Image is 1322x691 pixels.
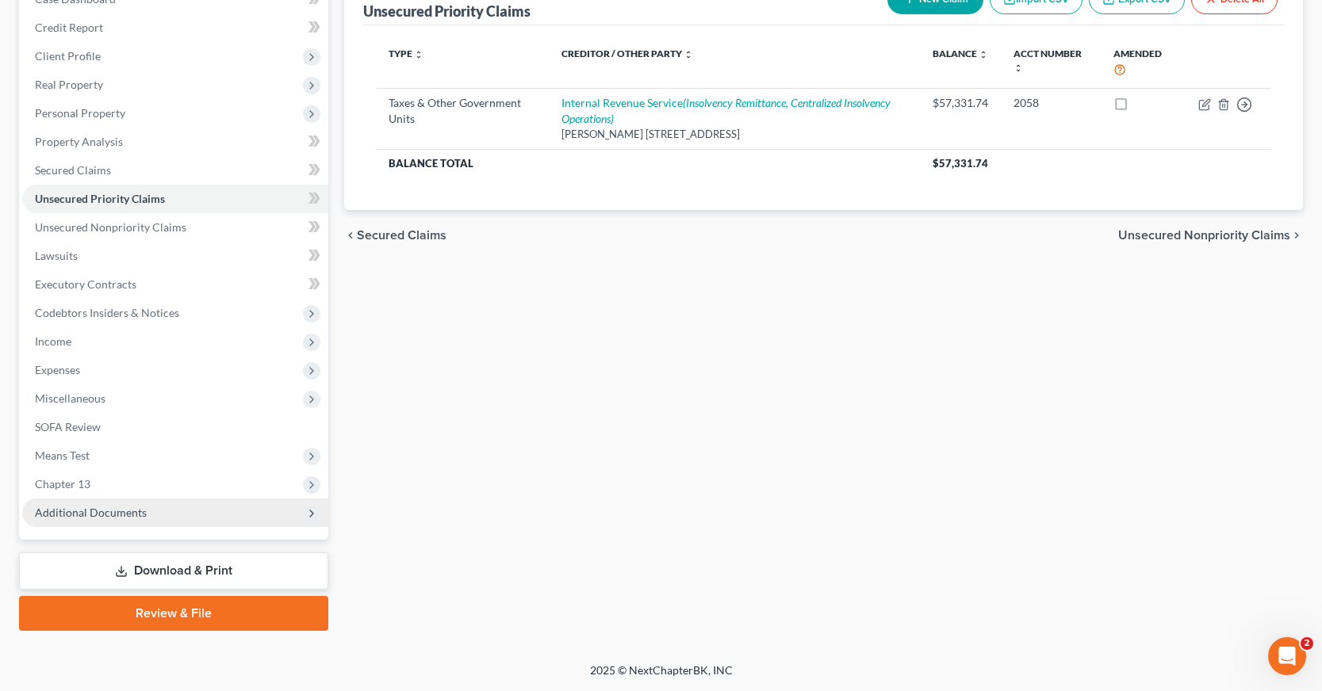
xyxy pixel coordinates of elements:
span: Property Analysis [35,135,123,148]
button: chevron_left Secured Claims [344,229,446,242]
a: Download & Print [19,552,328,590]
span: 2 [1301,637,1313,650]
span: Means Test [35,449,90,462]
button: Unsecured Nonpriority Claims chevron_right [1118,229,1303,242]
span: Additional Documents [35,506,147,519]
span: $57,331.74 [933,157,988,170]
i: unfold_more [1014,63,1023,73]
span: Miscellaneous [35,391,105,405]
a: Review & File [19,596,328,631]
a: Creditor / Other Party unfold_more [561,48,693,59]
span: Chapter 13 [35,477,90,491]
div: 2025 © NextChapterBK, INC [209,662,1113,691]
th: Balance Total [376,149,921,178]
a: Unsecured Priority Claims [22,185,328,213]
span: Secured Claims [35,163,111,177]
th: Amended [1101,38,1186,88]
div: Unsecured Priority Claims [363,2,531,21]
span: SOFA Review [35,420,101,433]
a: Unsecured Nonpriority Claims [22,213,328,242]
span: Income [35,334,71,348]
a: Executory Contracts [22,270,328,299]
span: Lawsuits [35,249,78,262]
a: SOFA Review [22,413,328,441]
span: Unsecured Priority Claims [35,192,165,205]
span: Codebtors Insiders & Notices [35,306,179,319]
span: Expenses [35,363,80,376]
a: Acct Number unfold_more [1014,48,1082,73]
i: unfold_more [979,50,988,59]
span: Executory Contracts [35,277,136,291]
a: Credit Report [22,13,328,42]
div: Taxes & Other Government Units [389,95,537,127]
span: Unsecured Nonpriority Claims [35,220,186,234]
i: (Insolvency Remittance, Centralized Insolvency Operations) [561,96,891,125]
a: Balance unfold_more [933,48,988,59]
div: [PERSON_NAME] [STREET_ADDRESS] [561,127,907,142]
iframe: Intercom live chat [1268,637,1306,675]
div: 2058 [1014,95,1088,111]
span: Secured Claims [357,229,446,242]
i: unfold_more [684,50,693,59]
a: Lawsuits [22,242,328,270]
span: Personal Property [35,106,125,120]
span: Real Property [35,78,103,91]
a: Type unfold_more [389,48,423,59]
a: Property Analysis [22,128,328,156]
i: unfold_more [414,50,423,59]
span: Client Profile [35,49,101,63]
span: Credit Report [35,21,103,34]
i: chevron_right [1290,229,1303,242]
i: chevron_left [344,229,357,242]
span: Unsecured Nonpriority Claims [1118,229,1290,242]
a: Secured Claims [22,156,328,185]
div: $57,331.74 [933,95,988,111]
a: Internal Revenue Service(Insolvency Remittance, Centralized Insolvency Operations) [561,96,891,125]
